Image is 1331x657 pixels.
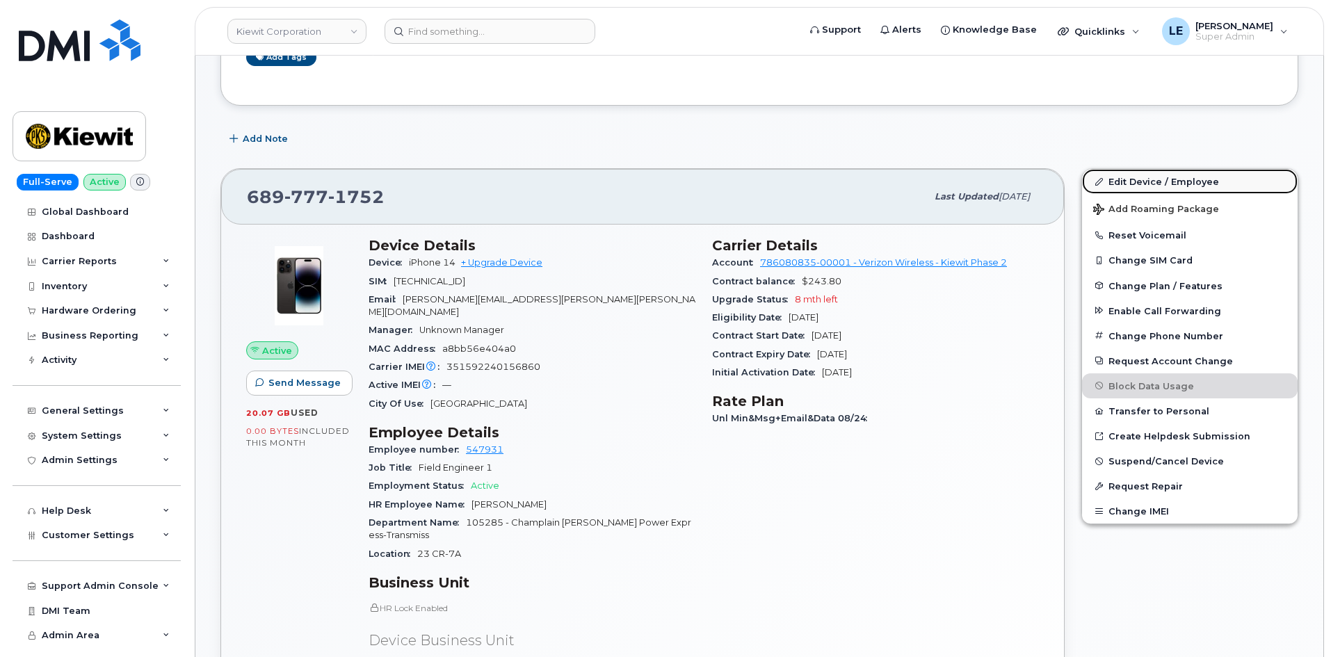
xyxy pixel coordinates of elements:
[795,294,838,305] span: 8 mth left
[712,393,1039,409] h3: Rate Plan
[1108,305,1221,316] span: Enable Call Forwarding
[871,16,931,44] a: Alerts
[262,344,292,357] span: Active
[1082,373,1298,398] button: Block Data Usage
[419,462,492,473] span: Field Engineer 1
[369,362,446,372] span: Carrier IMEI
[369,294,403,305] span: Email
[461,257,542,268] a: + Upgrade Device
[1082,194,1298,222] button: Add Roaming Package
[1108,456,1224,467] span: Suspend/Cancel Device
[369,424,695,441] h3: Employee Details
[822,23,861,37] span: Support
[789,312,818,323] span: [DATE]
[446,362,540,372] span: 351592240156860
[822,367,852,378] span: [DATE]
[1082,448,1298,473] button: Suspend/Cancel Device
[227,19,366,44] a: Kiewit Corporation
[369,499,471,510] span: HR Employee Name
[369,631,695,651] p: Device Business Unit
[1082,423,1298,448] a: Create Helpdesk Submission
[1082,298,1298,323] button: Enable Call Forwarding
[369,343,442,354] span: MAC Address
[760,257,1007,268] a: 786080835-00001 - Verizon Wireless - Kiewit Phase 2
[246,408,291,418] span: 20.07 GB
[1093,204,1219,217] span: Add Roaming Package
[712,312,789,323] span: Eligibility Date
[246,371,353,396] button: Send Message
[712,257,760,268] span: Account
[409,257,455,268] span: iPhone 14
[369,380,442,390] span: Active IMEI
[1169,23,1183,40] span: LE
[712,349,817,359] span: Contract Expiry Date
[369,257,409,268] span: Device
[1152,17,1298,45] div: Logan Ellison
[712,367,822,378] span: Initial Activation Date
[385,19,595,44] input: Find something...
[471,480,499,491] span: Active
[1082,248,1298,273] button: Change SIM Card
[257,244,341,327] img: image20231002-3703462-njx0qo.jpeg
[417,549,461,559] span: 23 CR-7A
[369,517,466,528] span: Department Name
[466,444,503,455] a: 547931
[246,426,299,436] span: 0.00 Bytes
[931,16,1047,44] a: Knowledge Base
[712,276,802,286] span: Contract balance
[369,480,471,491] span: Employment Status
[369,462,419,473] span: Job Title
[430,398,527,409] span: [GEOGRAPHIC_DATA]
[892,23,921,37] span: Alerts
[1082,348,1298,373] button: Request Account Change
[442,380,451,390] span: —
[369,574,695,591] h3: Business Unit
[268,376,341,389] span: Send Message
[243,132,288,145] span: Add Note
[369,444,466,455] span: Employee number
[1082,398,1298,423] button: Transfer to Personal
[419,325,504,335] span: Unknown Manager
[712,330,812,341] span: Contract Start Date
[935,191,999,202] span: Last updated
[328,186,385,207] span: 1752
[394,276,465,286] span: [TECHNICAL_ID]
[369,517,691,540] span: 105285 - Champlain [PERSON_NAME] Power Express-Transmiss
[999,191,1030,202] span: [DATE]
[712,413,874,423] span: Unl Min&Msg+Email&Data 08/24
[712,294,795,305] span: Upgrade Status
[369,276,394,286] span: SIM
[1082,222,1298,248] button: Reset Voicemail
[1082,273,1298,298] button: Change Plan / Features
[471,499,547,510] span: [PERSON_NAME]
[1082,169,1298,194] a: Edit Device / Employee
[220,127,300,152] button: Add Note
[817,349,847,359] span: [DATE]
[442,343,516,354] span: a8bb56e404a0
[369,398,430,409] span: City Of Use
[1108,280,1223,291] span: Change Plan / Features
[284,186,328,207] span: 777
[1195,31,1273,42] span: Super Admin
[812,330,841,341] span: [DATE]
[1270,597,1321,647] iframe: Messenger Launcher
[369,294,695,317] span: [PERSON_NAME][EMAIL_ADDRESS][PERSON_NAME][PERSON_NAME][DOMAIN_NAME]
[800,16,871,44] a: Support
[1195,20,1273,31] span: [PERSON_NAME]
[369,549,417,559] span: Location
[291,407,318,418] span: used
[1082,473,1298,498] button: Request Repair
[802,276,841,286] span: $243.80
[369,602,695,614] p: HR Lock Enabled
[369,237,695,254] h3: Device Details
[1074,26,1125,37] span: Quicklinks
[953,23,1037,37] span: Knowledge Base
[369,325,419,335] span: Manager
[247,186,385,207] span: 689
[246,49,316,66] a: Add tags
[712,237,1039,254] h3: Carrier Details
[1048,17,1149,45] div: Quicklinks
[1082,498,1298,524] button: Change IMEI
[1082,323,1298,348] button: Change Phone Number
